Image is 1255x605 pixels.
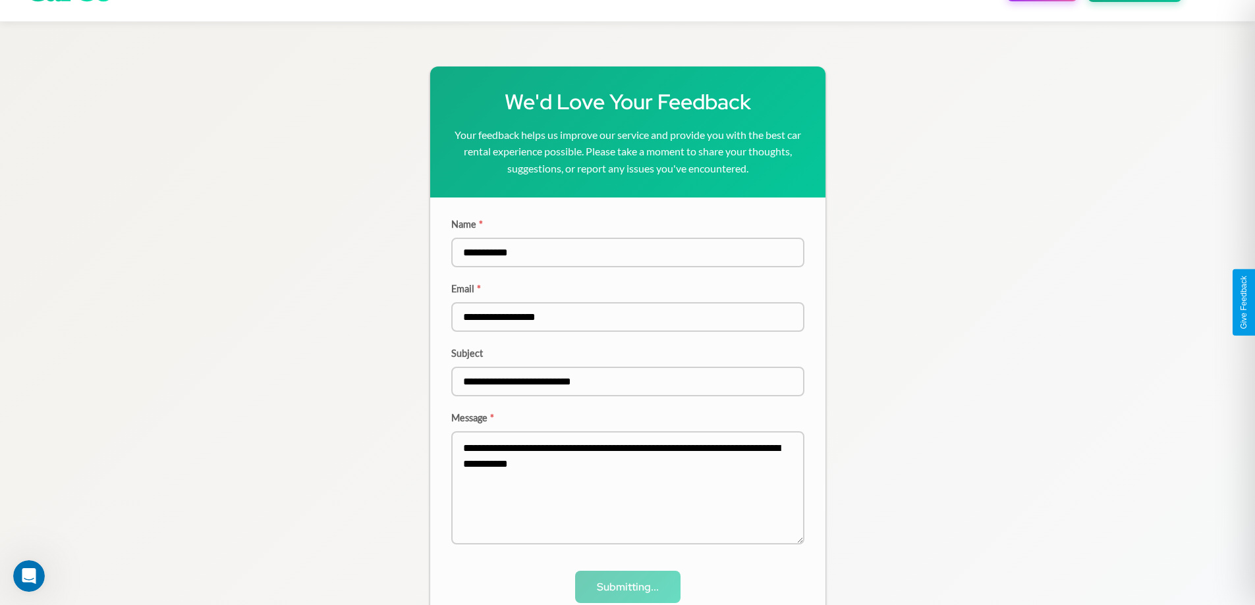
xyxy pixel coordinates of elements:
iframe: Intercom live chat [13,560,45,592]
div: Give Feedback [1239,276,1248,329]
label: Name [451,219,804,230]
label: Message [451,412,804,423]
button: Submitting... [575,571,681,603]
label: Subject [451,348,804,359]
label: Email [451,283,804,294]
h1: We'd Love Your Feedback [451,88,804,116]
p: Your feedback helps us improve our service and provide you with the best car rental experience po... [451,126,804,177]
